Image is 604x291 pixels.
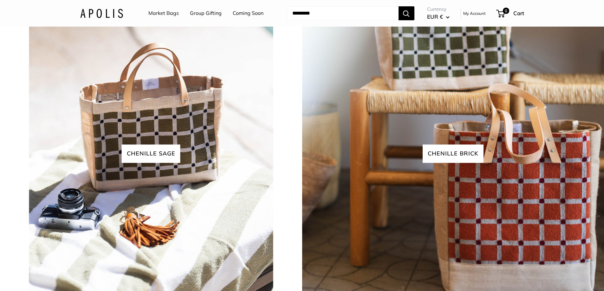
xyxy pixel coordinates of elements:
[513,10,524,16] span: Cart
[423,145,484,163] span: chenille brick
[497,8,524,18] a: 0 Cart
[463,9,486,17] a: My Account
[427,13,443,20] span: EUR €
[148,9,179,18] a: Market Bags
[233,9,263,18] a: Coming Soon
[122,145,180,163] span: Chenille sage
[427,5,450,14] span: Currency
[503,8,509,14] span: 0
[80,9,123,18] img: Apolis
[190,9,222,18] a: Group Gifting
[399,6,414,20] button: Search
[427,12,450,22] button: EUR €
[287,6,399,20] input: Search...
